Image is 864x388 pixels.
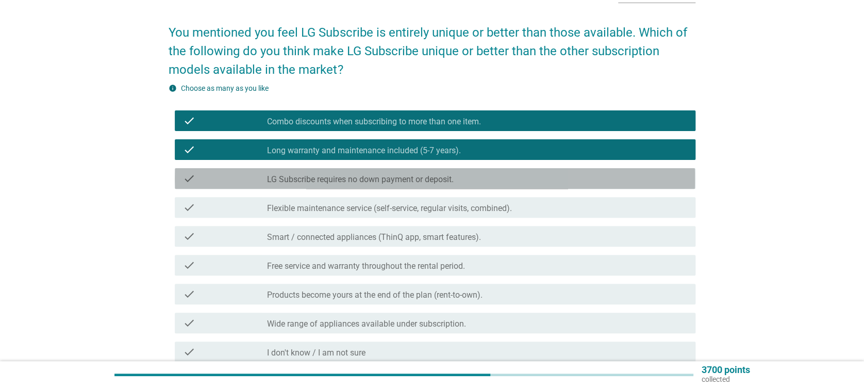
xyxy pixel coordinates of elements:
i: check [183,259,195,271]
label: Wide range of appliances available under subscription. [267,319,466,329]
label: LG Subscribe requires no down payment or deposit. [267,174,454,185]
label: Combo discounts when subscribing to more than one item. [267,117,481,127]
i: check [183,201,195,214]
i: check [183,115,195,127]
p: 3700 points [702,365,750,375]
i: info [169,84,177,92]
i: check [183,317,195,329]
i: check [183,230,195,242]
label: Flexible maintenance service (self-service, regular visits, combined). [267,203,512,214]
i: check [183,143,195,156]
label: Choose as many as you like [181,84,269,92]
h2: You mentioned you feel LG Subscribe is entirely unique or better than those available. Which of t... [169,13,695,79]
p: collected [702,375,750,384]
i: check [183,346,195,358]
label: Smart / connected appliances (ThinQ app, smart features). [267,232,481,242]
label: Products become yours at the end of the plan (rent-to-own). [267,290,483,300]
i: check [183,172,195,185]
label: I don't know / I am not sure [267,348,365,358]
label: Free service and warranty throughout the rental period. [267,261,465,271]
label: Long warranty and maintenance included (5-7 years). [267,145,461,156]
i: check [183,288,195,300]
